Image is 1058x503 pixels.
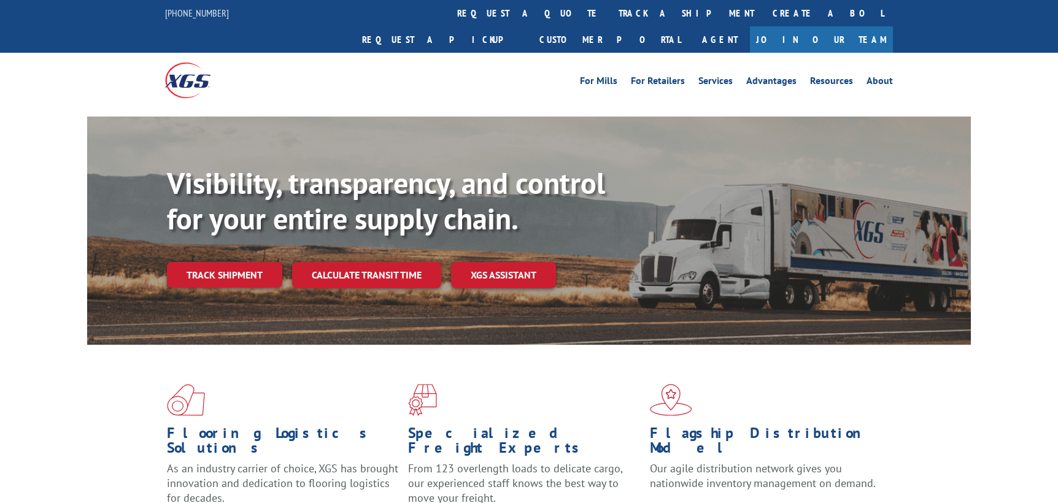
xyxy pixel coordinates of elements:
a: Calculate transit time [292,262,441,288]
a: For Mills [580,76,617,90]
h1: Specialized Freight Experts [408,426,640,461]
a: Track shipment [167,262,282,288]
img: xgs-icon-flagship-distribution-model-red [650,384,692,416]
a: XGS ASSISTANT [451,262,556,288]
b: Visibility, transparency, and control for your entire supply chain. [167,164,605,237]
a: Agent [690,26,750,53]
a: [PHONE_NUMBER] [165,7,229,19]
span: Our agile distribution network gives you nationwide inventory management on demand. [650,461,876,490]
img: xgs-icon-focused-on-flooring-red [408,384,437,416]
a: Resources [810,76,853,90]
h1: Flooring Logistics Solutions [167,426,399,461]
a: Customer Portal [530,26,690,53]
img: xgs-icon-total-supply-chain-intelligence-red [167,384,205,416]
a: Join Our Team [750,26,893,53]
a: Services [698,76,733,90]
a: For Retailers [631,76,685,90]
a: Request a pickup [353,26,530,53]
a: Advantages [746,76,797,90]
a: About [867,76,893,90]
h1: Flagship Distribution Model [650,426,882,461]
